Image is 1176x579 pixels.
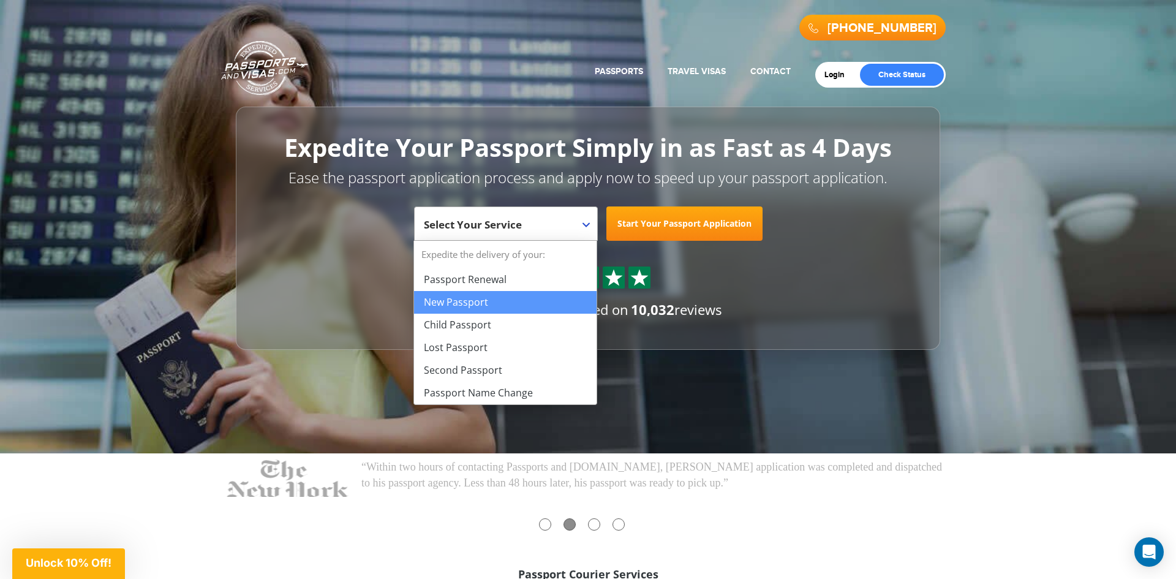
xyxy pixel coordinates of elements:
[631,300,722,319] span: reviews
[12,548,125,579] div: Unlock 10% Off!
[605,268,623,287] img: Sprite St
[668,66,726,77] a: Travel Visas
[414,241,597,268] strong: Expedite the delivery of your:
[414,382,597,404] li: Passport Name Change
[263,134,913,161] h1: Expedite Your Passport Simply in as Fast as 4 Days
[414,314,597,336] li: Child Passport
[750,66,791,77] a: Contact
[824,70,853,80] a: Login
[630,268,649,287] img: Sprite St
[414,268,597,291] li: Passport Renewal
[227,460,349,521] img: NY-Times
[424,211,585,246] span: Select Your Service
[414,291,597,314] li: New Passport
[631,300,674,319] strong: 10,032
[414,241,597,404] li: Expedite the delivery of your:
[361,460,949,491] p: “Within two hours of contacting Passports and [DOMAIN_NAME], [PERSON_NAME] application was comple...
[414,336,597,359] li: Lost Passport
[263,167,913,188] p: Ease the passport application process and apply now to speed up your passport application.
[606,206,763,241] a: Start Your Passport Application
[26,556,111,569] span: Unlock 10% Off!
[424,218,522,232] span: Select Your Service
[860,64,944,86] a: Check Status
[221,40,308,96] a: Passports & [DOMAIN_NAME]
[414,359,597,382] li: Second Passport
[1134,537,1164,567] div: Open Intercom Messenger
[595,66,643,77] a: Passports
[571,300,628,319] span: based on
[414,206,598,241] span: Select Your Service
[827,21,937,36] a: [PHONE_NUMBER]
